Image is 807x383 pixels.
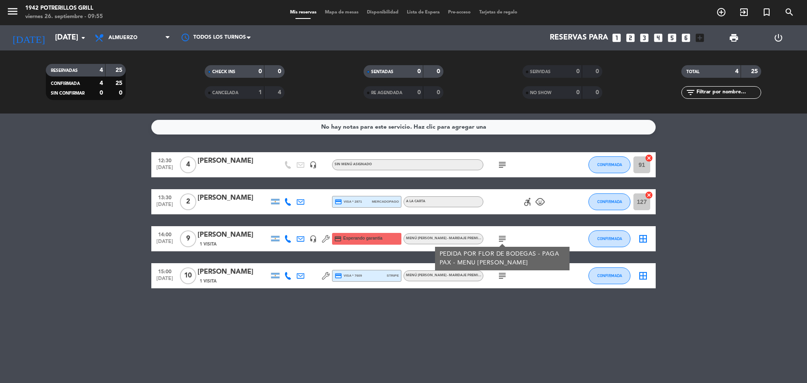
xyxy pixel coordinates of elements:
strong: 0 [258,69,262,74]
span: 1 Visita [200,278,216,285]
strong: 0 [417,90,421,95]
i: add_box [694,32,705,43]
button: CONFIRMADA [588,156,630,173]
span: CONFIRMADA [597,273,622,278]
span: RE AGENDADA [371,91,402,95]
span: 2 [180,193,196,210]
span: SIN CONFIRMAR [51,91,84,95]
input: Filtrar por nombre... [696,88,761,97]
span: CONFIRMADA [51,82,80,86]
strong: 4 [100,67,103,73]
i: [DATE] [6,29,51,47]
i: arrow_drop_down [78,33,88,43]
span: Menú [PERSON_NAME] - Maridaje Premium [406,274,504,277]
i: accessible_forward [522,197,533,207]
span: A LA CARTA [406,200,425,203]
span: [DATE] [154,165,175,174]
span: stripe [387,273,399,278]
div: No hay notas para este servicio. Haz clic para agregar una [321,122,486,132]
div: [PERSON_NAME] [198,267,269,277]
span: Esperando garantía [343,235,382,242]
span: SERVIDAS [530,70,551,74]
div: [PERSON_NAME] [198,156,269,166]
span: [DATE] [154,239,175,248]
span: visa * 2871 [335,198,362,206]
div: LOG OUT [756,25,801,50]
span: 13:30 [154,192,175,202]
span: [DATE] [154,276,175,285]
span: Almuerzo [108,35,137,41]
strong: 0 [596,90,601,95]
i: child_care [535,197,545,207]
span: 9 [180,230,196,247]
i: headset_mic [309,161,317,169]
i: subject [497,160,507,170]
strong: 0 [437,90,442,95]
i: border_all [638,271,648,281]
span: CHECK INS [212,70,235,74]
i: cancel [645,154,653,162]
i: credit_card [334,235,342,243]
button: CONFIRMADA [588,230,630,247]
span: Reservas para [550,34,608,42]
span: Lista de Espera [403,10,444,15]
span: 1 Visita [200,241,216,248]
i: credit_card [335,272,342,280]
span: 12:30 [154,155,175,165]
span: Mis reservas [286,10,321,15]
i: turned_in_not [762,7,772,17]
i: looks_two [625,32,636,43]
span: RESERVADAS [51,69,78,73]
i: looks_4 [653,32,664,43]
i: exit_to_app [739,7,749,17]
strong: 0 [576,69,580,74]
i: headset_mic [309,235,317,243]
span: CONFIRMADA [597,199,622,204]
span: print [729,33,739,43]
div: [PERSON_NAME] [198,230,269,240]
strong: 0 [278,69,283,74]
strong: 0 [417,69,421,74]
span: visa * 7609 [335,272,362,280]
strong: 0 [596,69,601,74]
strong: 0 [119,90,124,96]
div: PEDIDA POR FLOR DE BODEGAS - PAGA PAX - MENU [PERSON_NAME] [440,250,565,267]
span: Disponibilidad [363,10,403,15]
i: credit_card [335,198,342,206]
strong: 0 [576,90,580,95]
strong: 4 [735,69,738,74]
span: Menú [PERSON_NAME] - Maridaje Premium [406,237,504,240]
span: Mapa de mesas [321,10,363,15]
i: add_circle_outline [716,7,726,17]
span: [DATE] [154,202,175,211]
i: looks_one [611,32,622,43]
i: menu [6,5,19,18]
span: CONFIRMADA [597,162,622,167]
strong: 1 [258,90,262,95]
i: filter_list [686,87,696,98]
div: viernes 26. septiembre - 09:55 [25,13,103,21]
span: Tarjetas de regalo [475,10,522,15]
strong: 0 [437,69,442,74]
i: search [784,7,794,17]
button: menu [6,5,19,21]
span: 4 [180,156,196,173]
span: NO SHOW [530,91,551,95]
strong: 0 [100,90,103,96]
span: 14:00 [154,229,175,239]
button: CONFIRMADA [588,193,630,210]
i: border_all [638,234,648,244]
strong: 25 [116,67,124,73]
i: cancel [645,191,653,199]
span: Pre-acceso [444,10,475,15]
div: 1942 Potrerillos Grill [25,4,103,13]
span: mercadopago [372,199,399,204]
span: Sin menú asignado [335,163,372,166]
span: 15:00 [154,266,175,276]
strong: 25 [116,80,124,86]
span: TOTAL [686,70,699,74]
strong: 4 [278,90,283,95]
i: subject [497,271,507,281]
span: SENTADAS [371,70,393,74]
div: [PERSON_NAME] [198,193,269,203]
